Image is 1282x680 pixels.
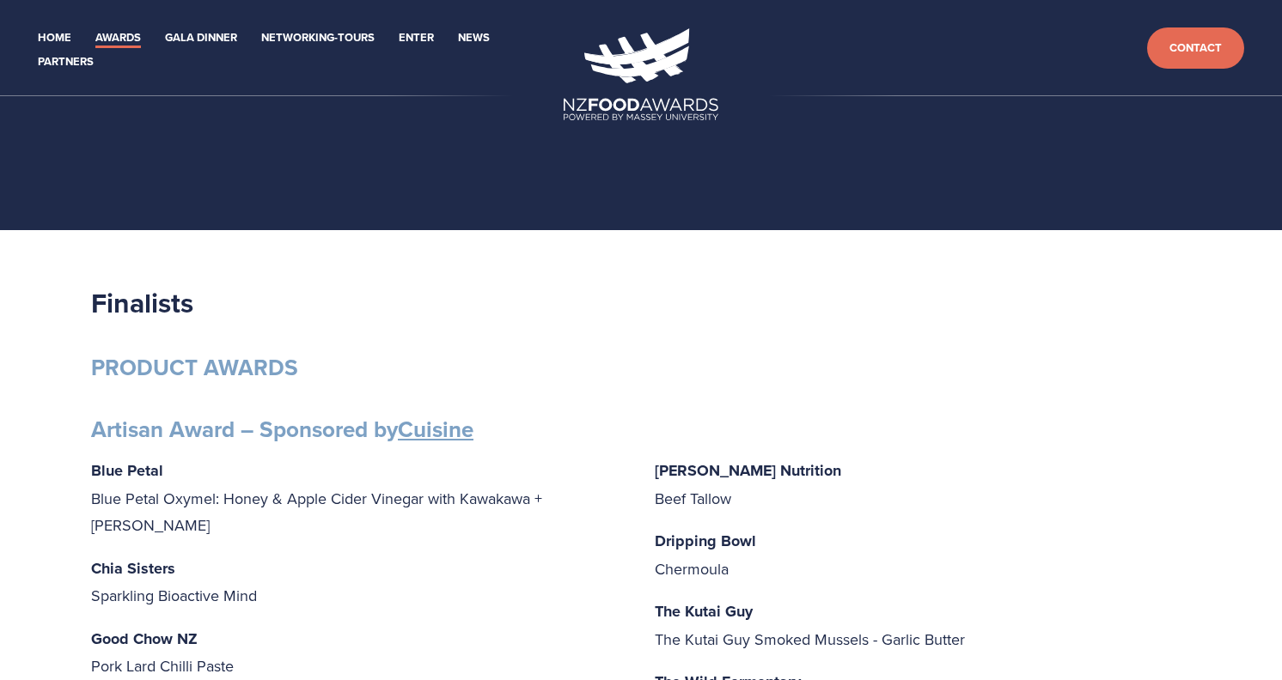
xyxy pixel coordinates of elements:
[655,600,753,622] strong: The Kutai Guy
[91,351,298,384] strong: PRODUCT AWARDS
[91,625,627,680] p: Pork Lard Chilli Paste
[398,413,473,446] a: Cuisine
[458,28,490,48] a: News
[91,557,175,580] strong: Chia Sisters
[91,555,627,610] p: Sparkling Bioactive Mind
[655,598,1191,653] p: The Kutai Guy Smoked Mussels - Garlic Butter
[91,459,163,482] strong: Blue Petal
[91,282,193,323] strong: Finalists
[655,457,1191,512] p: Beef Tallow
[261,28,375,48] a: Networking-Tours
[38,52,94,72] a: Partners
[95,28,141,48] a: Awards
[38,28,71,48] a: Home
[91,628,198,650] strong: Good Chow NZ
[655,527,1191,582] p: Chermoula
[91,457,627,539] p: Blue Petal Oxymel: Honey & Apple Cider Vinegar with Kawakawa + [PERSON_NAME]
[399,28,434,48] a: Enter
[655,530,756,552] strong: Dripping Bowl
[655,459,841,482] strong: [PERSON_NAME] Nutrition
[91,413,473,446] strong: Artisan Award – Sponsored by
[1147,27,1244,70] a: Contact
[165,28,237,48] a: Gala Dinner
